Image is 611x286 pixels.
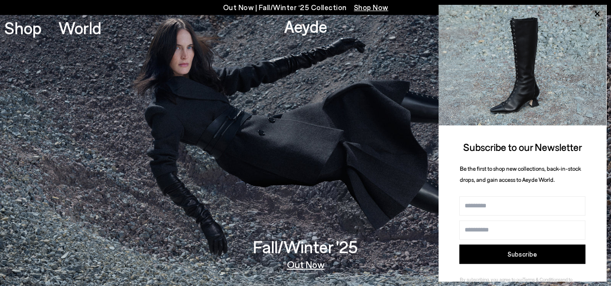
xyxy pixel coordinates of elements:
span: Subscribe to our Newsletter [463,141,582,153]
a: Terms & Conditions [523,276,560,282]
button: Subscribe [459,245,585,264]
img: 2a6287a1333c9a56320fd6e7b3c4a9a9.jpg [439,5,606,125]
a: Shop [4,19,42,36]
a: Aeyde [284,16,327,36]
span: Navigate to /collections/new-in [354,3,388,12]
span: Be the first to shop new collections, back-in-stock drops, and gain access to Aeyde World. [460,165,581,183]
h3: Fall/Winter '25 [253,238,358,255]
p: Out Now | Fall/Winter ‘25 Collection [223,1,388,14]
a: World [58,19,101,36]
span: By subscribing, you agree to our [460,276,523,282]
a: Out Now [287,259,325,269]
